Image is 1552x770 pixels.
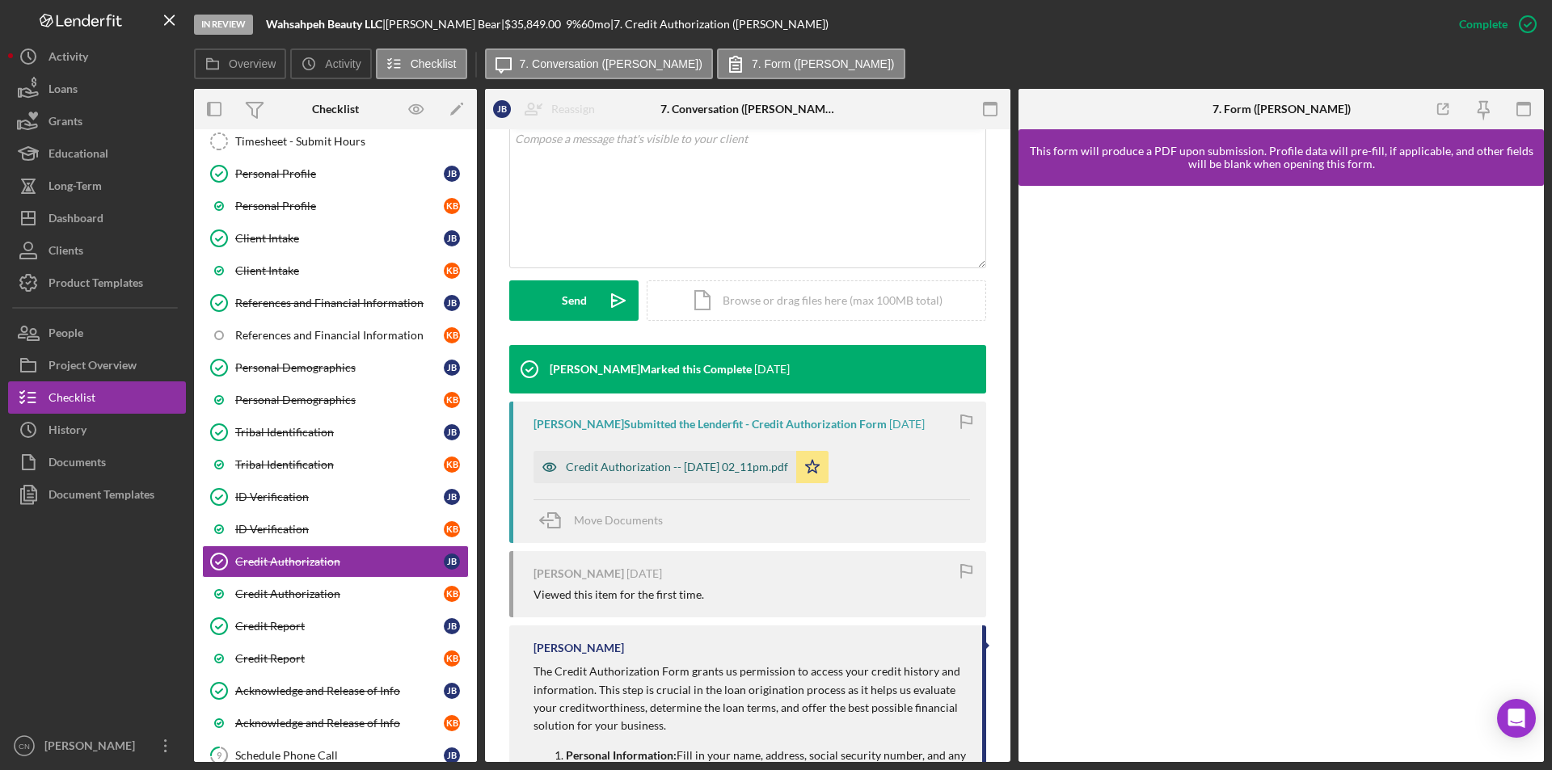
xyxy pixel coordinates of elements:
[202,351,469,384] a: Personal DemographicsJB
[444,521,460,537] div: K B
[235,555,444,568] div: Credit Authorization
[444,198,460,214] div: K B
[444,618,460,634] div: J B
[444,360,460,376] div: J B
[444,553,460,570] div: J B
[235,458,444,471] div: Tribal Identification
[325,57,361,70] label: Activity
[202,707,469,739] a: Acknowledge and Release of InfoKB
[235,426,444,439] div: Tribal Identification
[504,18,566,31] div: $35,849.00
[235,393,444,406] div: Personal Demographics
[235,652,444,665] div: Credit Report
[889,418,925,431] time: 2025-02-07 19:11
[235,297,444,309] div: References and Financial Information
[8,730,186,762] button: CN[PERSON_NAME]
[533,588,704,601] div: Viewed this item for the first time.
[194,15,253,35] div: In Review
[202,675,469,707] a: Acknowledge and Release of InfoJB
[266,17,382,31] b: Wahsahpeh Beauty LLC
[202,287,469,319] a: References and Financial InformationJB
[40,730,145,766] div: [PERSON_NAME]
[235,361,444,374] div: Personal Demographics
[444,683,460,699] div: J B
[235,200,444,212] div: Personal Profile
[444,489,460,505] div: J B
[444,392,460,408] div: K B
[550,363,752,376] div: [PERSON_NAME] Marked this Complete
[235,749,444,762] div: Schedule Phone Call
[1027,145,1536,170] div: This form will produce a PDF upon submission. Profile data will pre-fill, if applicable, and othe...
[312,103,359,116] div: Checklist
[1212,103,1351,116] div: 7. Form ([PERSON_NAME])
[754,363,790,376] time: 2025-02-07 19:13
[1035,202,1529,746] iframe: Lenderfit form
[610,18,829,31] div: | 7. Credit Authorization ([PERSON_NAME])
[660,103,836,116] div: 7. Conversation ([PERSON_NAME])
[566,461,788,473] div: Credit Authorization -- [DATE] 02_11pm.pdf
[566,18,581,31] div: 9 %
[562,280,587,321] div: Send
[235,523,444,536] div: ID Verification
[202,190,469,222] a: Personal ProfileKB
[202,125,469,158] a: Timesheet - Submit Hours
[290,48,371,79] button: Activity
[235,329,444,342] div: References and Financial Information
[235,620,444,633] div: Credit Report
[533,500,679,541] button: Move Documents
[1497,699,1536,738] div: Open Intercom Messenger
[202,222,469,255] a: Client IntakeJB
[411,57,457,70] label: Checklist
[202,384,469,416] a: Personal DemographicsKB
[444,327,460,343] div: K B
[752,57,895,70] label: 7. Form ([PERSON_NAME])
[520,57,702,70] label: 7. Conversation ([PERSON_NAME])
[533,567,624,580] div: [PERSON_NAME]
[444,586,460,602] div: K B
[386,18,504,31] div: [PERSON_NAME] Bear |
[202,255,469,287] a: Client IntakeKB
[217,750,222,760] tspan: 9
[235,717,444,730] div: Acknowledge and Release of Info
[485,48,713,79] button: 7. Conversation ([PERSON_NAME])
[194,48,286,79] button: Overview
[485,93,611,125] button: JBReassign
[202,416,469,448] a: Tribal IdentificationJB
[202,448,469,481] a: Tribal IdentificationKB
[235,490,444,503] div: ID Verification
[581,18,610,31] div: 60 mo
[266,18,386,31] div: |
[444,295,460,311] div: J B
[235,135,468,148] div: Timesheet - Submit Hours
[1443,8,1544,40] button: Complete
